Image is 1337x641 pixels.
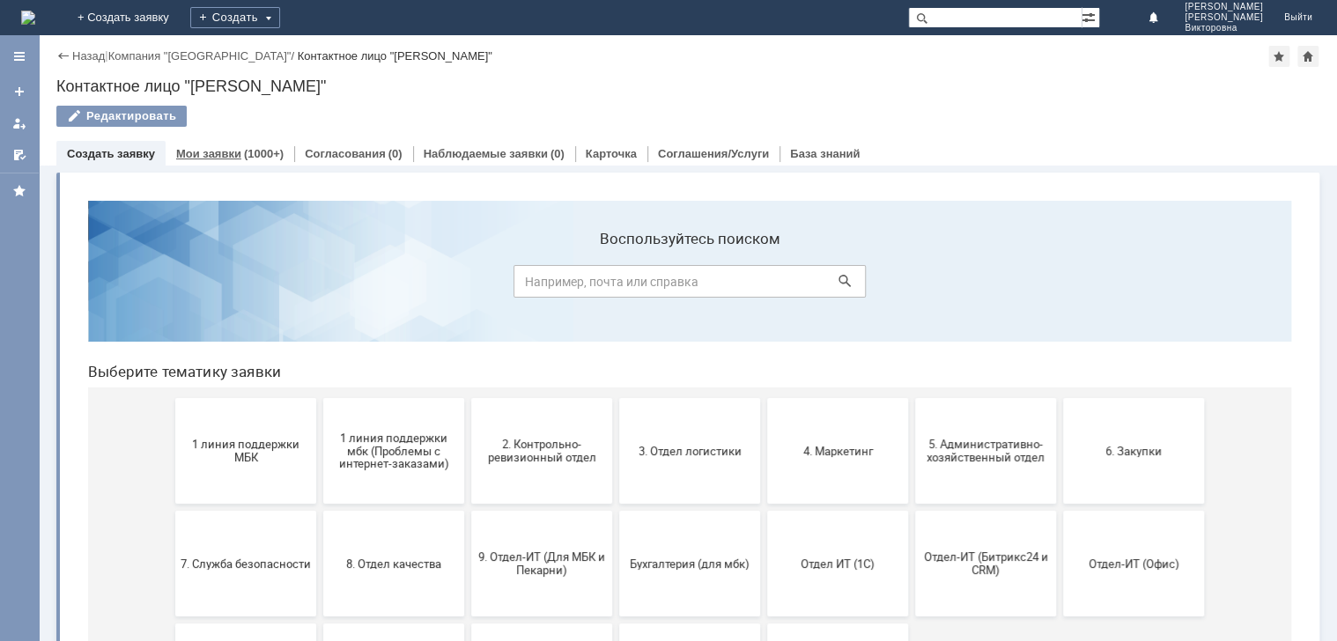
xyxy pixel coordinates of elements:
[545,324,686,430] button: Бухгалтерия (для мбк)
[255,370,385,383] span: 8. Отдел качества
[107,251,237,277] span: 1 линия поддержки МБК
[698,370,829,383] span: Отдел ИТ (1С)
[693,211,834,317] button: 4. Маркетинг
[21,11,35,25] a: Перейти на домашнюю страницу
[403,251,533,277] span: 2. Контрольно-ревизионный отдел
[424,147,548,160] a: Наблюдаемые заявки
[440,43,792,61] label: Воспользуйтесь поиском
[1297,46,1319,67] div: Сделать домашней страницей
[994,257,1125,270] span: 6. Закупки
[841,324,982,430] button: Отдел-ИТ (Битрикс24 и CRM)
[698,483,829,496] span: не актуален
[67,147,155,160] a: Создать заявку
[550,370,681,383] span: Бухгалтерия (для мбк)
[1268,46,1289,67] div: Добавить в избранное
[989,324,1130,430] button: Отдел-ИТ (Офис)
[550,147,565,160] div: (0)
[841,211,982,317] button: 5. Административно-хозяйственный отдел
[693,324,834,430] button: Отдел ИТ (1С)
[14,176,1217,194] header: Выберите тематику заявки
[108,49,292,63] a: Компания "[GEOGRAPHIC_DATA]"
[190,7,280,28] div: Создать
[101,324,242,430] button: 7. Служба безопасности
[1082,8,1099,25] span: Расширенный поиск
[698,257,829,270] span: 4. Маркетинг
[693,437,834,542] button: не актуален
[1185,12,1263,23] span: [PERSON_NAME]
[101,437,242,542] button: Финансовый отдел
[249,437,390,542] button: Франчайзинг
[397,324,538,430] button: 9. Отдел-ИТ (Для МБК и Пекарни)
[545,211,686,317] button: 3. Отдел логистики
[846,251,977,277] span: 5. Административно-хозяйственный отдел
[298,49,492,63] div: Контактное лицо "[PERSON_NAME]"
[5,141,33,169] a: Мои согласования
[397,437,538,542] button: Это соглашение не активно!
[72,49,105,63] a: Назад
[176,147,241,160] a: Мои заявки
[658,147,769,160] a: Соглашения/Услуги
[545,437,686,542] button: [PERSON_NAME]. Услуги ИТ для МБК (оформляет L1)
[403,476,533,503] span: Это соглашение не активно!
[550,469,681,509] span: [PERSON_NAME]. Услуги ИТ для МБК (оформляет L1)
[550,257,681,270] span: 3. Отдел логистики
[56,77,1319,95] div: Контактное лицо "[PERSON_NAME]"
[107,483,237,496] span: Финансовый отдел
[846,364,977,390] span: Отдел-ИТ (Битрикс24 и CRM)
[989,211,1130,317] button: 6. Закупки
[586,147,637,160] a: Карточка
[790,147,860,160] a: База знаний
[255,483,385,496] span: Франчайзинг
[1185,23,1263,33] span: Викторовна
[255,244,385,284] span: 1 линия поддержки мбк (Проблемы с интернет-заказами)
[249,324,390,430] button: 8. Отдел качества
[105,48,107,62] div: |
[397,211,538,317] button: 2. Контрольно-ревизионный отдел
[101,211,242,317] button: 1 линия поддержки МБК
[994,370,1125,383] span: Отдел-ИТ (Офис)
[305,147,386,160] a: Согласования
[440,78,792,111] input: Например, почта или справка
[249,211,390,317] button: 1 линия поддержки мбк (Проблемы с интернет-заказами)
[5,77,33,106] a: Создать заявку
[5,109,33,137] a: Мои заявки
[21,11,35,25] img: logo
[244,147,284,160] div: (1000+)
[107,370,237,383] span: 7. Служба безопасности
[108,49,298,63] div: /
[388,147,403,160] div: (0)
[1185,2,1263,12] span: [PERSON_NAME]
[403,364,533,390] span: 9. Отдел-ИТ (Для МБК и Пекарни)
